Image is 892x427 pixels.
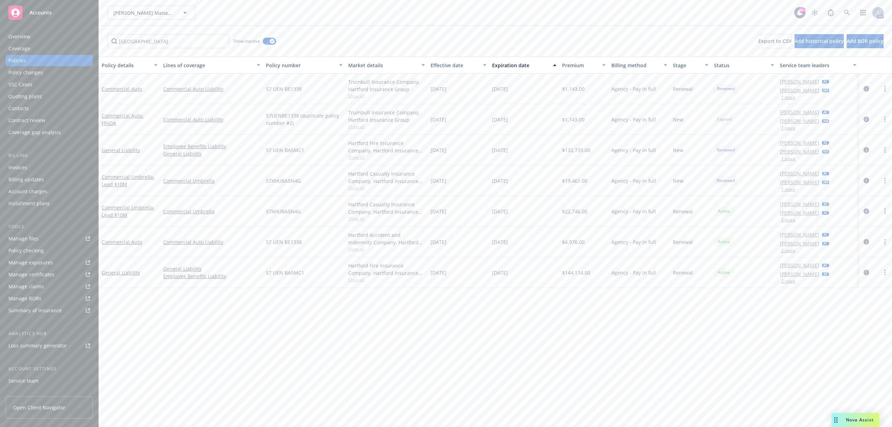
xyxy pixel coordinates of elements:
[799,7,805,13] div: 99+
[102,269,140,276] a: General Liability
[846,417,874,423] span: Nova Assist
[795,38,844,44] span: Add historical policy
[8,115,45,126] div: Contract review
[6,91,93,102] a: Quoting plans
[489,57,559,74] button: Expiration date
[431,146,446,154] span: [DATE]
[8,43,30,54] div: Coverage
[611,85,656,93] span: Agency - Pay in full
[163,143,260,150] a: Employee Benefits Liability
[6,152,93,159] div: Billing
[673,177,683,184] span: New
[6,281,93,292] a: Manage claims
[840,6,854,20] a: Search
[6,43,93,54] a: Coverage
[99,57,160,74] button: Policy details
[881,84,889,93] a: more
[348,185,425,191] span: Show all
[6,223,93,230] div: Tools
[102,204,155,218] a: Commercial Umbrella
[8,305,62,316] div: Summary of insurance
[781,249,795,253] button: 2 more
[6,365,93,372] div: Account settings
[8,127,61,138] div: Coverage gap analysis
[30,10,52,15] span: Accounts
[780,200,819,208] a: [PERSON_NAME]
[856,6,870,20] a: Switch app
[780,117,819,125] a: [PERSON_NAME]
[6,387,93,398] a: Sales relationships
[163,238,260,246] a: Commercial Auto Liability
[431,85,446,93] span: [DATE]
[781,187,795,191] button: 1 more
[780,139,819,146] a: [PERSON_NAME]
[266,269,304,276] span: 57 UEN BA5MC1
[492,208,508,215] span: [DATE]
[881,268,889,277] a: more
[348,78,425,93] div: Trumbull Insurance Company, Hartford Insurance Group
[8,103,29,114] div: Contacts
[673,146,683,154] span: New
[6,375,93,387] a: Service team
[777,57,859,74] button: Service team leaders
[163,265,260,272] a: General Liability
[562,238,585,246] span: $4,976.00
[832,413,840,427] div: Drag to move
[881,238,889,246] a: more
[102,147,140,153] a: General Liability
[8,269,55,280] div: Manage certificates
[348,231,425,246] div: Hartford Accident and Indemnity Company, Hartford Insurance Group
[263,57,345,74] button: Policy number
[673,116,683,123] span: New
[780,170,819,177] a: [PERSON_NAME]
[6,174,93,185] a: Billing updates
[6,305,93,316] a: Summary of insurance
[6,79,93,90] a: SSC Cases
[6,233,93,244] a: Manage files
[348,201,425,215] div: Hartford Casualty Insurance Company, Hartford Insurance Group
[492,177,508,184] span: [DATE]
[711,57,777,74] button: Status
[8,293,42,304] div: Manage BORs
[717,86,735,92] span: Renewed
[8,67,43,78] div: Policy changes
[266,177,301,184] span: 57XHUBA5N4G
[780,240,819,247] a: [PERSON_NAME]
[6,293,93,304] a: Manage BORs
[113,9,174,17] span: [PERSON_NAME] Management Company
[348,277,425,283] span: Show all
[348,109,425,124] div: Trumbull Insurance Company, Hartford Insurance Group
[428,57,489,74] button: Effective date
[266,62,335,69] div: Policy number
[345,57,428,74] button: Market details
[824,6,838,20] a: Report a Bug
[673,238,693,246] span: Renewal
[862,207,871,215] a: circleInformation
[431,208,446,215] span: [DATE]
[780,87,819,94] a: [PERSON_NAME]
[862,115,871,124] a: circleInformation
[808,6,822,20] a: Stop snowing
[781,218,795,222] button: 2 more
[492,85,508,93] span: [DATE]
[611,269,656,276] span: Agency - Pay in full
[348,246,425,252] span: Show all
[881,146,889,154] a: more
[780,78,819,85] a: [PERSON_NAME]
[780,262,819,269] a: [PERSON_NAME]
[717,116,732,123] span: Expired
[6,162,93,173] a: Invoices
[348,62,417,69] div: Market details
[717,239,731,245] span: Active
[611,146,656,154] span: Agency - Pay in full
[862,238,871,246] a: circleInformation
[758,38,792,44] span: Export to CSV
[6,3,93,23] a: Accounts
[6,55,93,66] a: Policies
[163,208,260,215] a: Commercial Umbrella
[492,116,508,123] span: [DATE]
[348,93,425,99] span: Show all
[6,186,93,197] a: Account charges
[717,269,731,276] span: Active
[780,231,819,238] a: [PERSON_NAME]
